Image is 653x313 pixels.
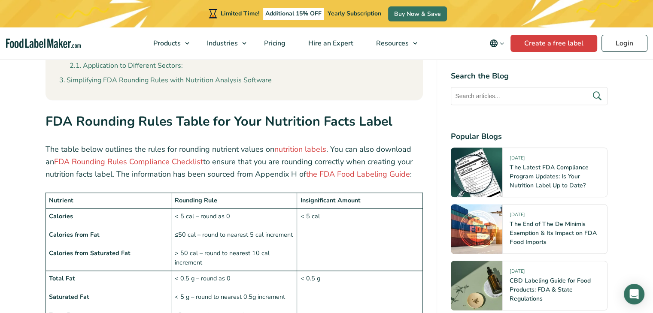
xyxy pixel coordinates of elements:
h4: Popular Blogs [451,131,607,142]
a: Application to Different Sectors: [70,60,183,72]
a: Hire an Expert [297,27,363,59]
strong: Total Fat [49,274,75,283]
a: Login [601,35,647,52]
span: Additional 15% OFF [263,8,324,20]
strong: FDA Rounding Rules Table for Your Nutrition Facts Label [46,112,392,130]
strong: Calories [49,212,73,220]
span: Products [151,39,182,48]
span: [DATE] [510,268,524,278]
input: Search articles... [451,87,607,105]
span: [DATE] [510,211,524,221]
a: CBD Labeling Guide for Food Products: FDA & State Regulations [510,277,590,303]
strong: Insignificant Amount [301,196,361,205]
a: Create a free label [510,35,597,52]
a: The Latest FDA Compliance Program Updates: Is Your Nutrition Label Up to Date? [510,163,588,190]
span: Industries [204,39,239,48]
a: the FDA Food Labeling Guide [306,169,410,179]
a: The End of The De Minimis Exemption & Its Impact on FDA Food Imports [510,220,596,246]
a: Products [142,27,194,59]
a: nutrition labels [274,144,326,154]
p: The table below outlines the rules for rounding nutrient values on . You can also download an to ... [46,143,423,180]
div: Open Intercom Messenger [624,284,644,304]
strong: Rounding Rule [175,196,217,205]
a: Pricing [253,27,295,59]
a: Resources [365,27,422,59]
button: Change language [483,35,510,52]
strong: Calories from Saturated Fat [49,249,131,257]
a: Buy Now & Save [388,6,447,21]
span: Limited Time! [221,9,259,18]
td: < 5 cal – round as 0 ≤50 cal – round to nearest 5 cal increment > 50 cal – round to nearest 10 ca... [171,208,297,271]
a: FDA Rounding Rules Compliance Checklist [54,156,203,167]
span: Hire an Expert [306,39,354,48]
span: Yearly Subscription [328,9,381,18]
span: Resources [374,39,410,48]
strong: Calories from Fat [49,230,100,239]
td: < 5 cal [297,208,423,271]
span: [DATE] [510,155,524,165]
a: Industries [196,27,251,59]
h4: Search the Blog [451,70,607,82]
strong: Saturated Fat [49,292,89,301]
a: Simplifying FDA Rounding Rules with Nutrition Analysis Software [59,75,272,86]
a: Food Label Maker homepage [6,39,81,48]
strong: Nutrient [49,196,73,205]
span: Pricing [261,39,286,48]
